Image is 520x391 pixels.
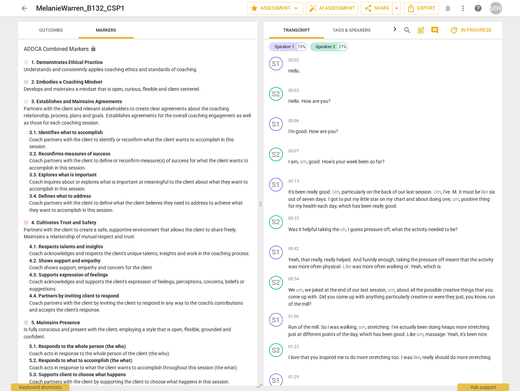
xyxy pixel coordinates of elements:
span: for [288,203,296,209]
span: are [320,129,328,134]
span: 00:02 [288,57,299,63]
span: Filler word [452,196,459,202]
div: Speaker 2 [316,43,335,50]
span: been [417,324,429,330]
span: ? [336,129,338,134]
span: possible [424,287,443,293]
div: Change speaker [269,117,283,131]
span: , [390,227,392,232]
span: more_vert [459,4,467,12]
span: Hello [288,98,299,104]
span: anything [366,294,386,300]
p: Develops and maintains a mindset that is open, curious, flexible and client-centered. [24,86,252,93]
span: put [344,196,353,202]
span: each [318,203,329,209]
span: week [346,159,358,164]
span: been [295,189,307,195]
span: of [288,301,294,307]
div: Change speaker [269,313,283,327]
span: . [389,324,391,330]
span: got [331,196,339,202]
span: We [288,287,296,293]
span: Was [288,227,299,232]
p: 1. Demonstrates Ethical Practice [31,59,103,66]
span: must [463,189,475,195]
span: . [330,189,332,195]
span: good [296,129,307,134]
span: you [485,287,493,293]
div: Change speaker [269,246,283,259]
h2: MelanieWarren_B132_CSP1 [36,4,125,13]
span: . [351,257,353,262]
span: , [386,287,388,293]
span: Filler word [296,287,303,293]
span: enough [378,257,394,262]
span: the [330,287,338,293]
span: days [316,196,326,202]
span: I'm [288,129,296,134]
span: , [298,159,300,164]
span: good [319,189,330,195]
span: So [321,324,328,330]
span: , [356,324,358,330]
span: on [380,196,386,202]
span: you [328,129,336,134]
div: 4. 2. Shows support and empathy [29,257,252,264]
span: . [396,203,397,209]
span: It's [288,189,295,195]
span: meant [445,257,460,262]
span: has [352,203,361,209]
span: which [339,203,352,209]
span: Filler word [332,189,340,195]
span: Filler word [481,189,489,195]
p: Partners with the client and relevant stakeholders to create clear agreements about the coaching ... [24,105,252,127]
span: , [394,257,396,262]
span: I've [443,189,450,195]
span: 00:54 [288,276,299,282]
span: auto_fix_high [309,4,317,12]
span: Did [319,294,327,300]
span: or [429,294,434,300]
span: session [415,189,431,195]
span: know [475,294,486,300]
span: of [298,324,303,330]
span: particularly [386,294,411,300]
div: 3. 1. Identifies what to accomplish [29,129,252,136]
span: of [392,189,398,195]
span: of [347,287,352,293]
span: ? [309,301,311,307]
span: and [406,196,416,202]
p: Understands and consistently applies coaching ethics and standards of coaching. [24,66,252,73]
span: activity [412,227,428,232]
span: arrow_back [20,4,29,12]
p: Partners with the client to create a safe, supportive environment that allows the client to share... [24,226,252,240]
span: am [291,159,298,164]
span: funnily [363,257,378,262]
button: Sharing summary [392,2,401,14]
span: the [373,189,381,195]
span: Share [364,4,389,12]
span: How [309,129,320,134]
span: , [421,264,423,269]
span: . [456,189,459,195]
h3: ADDCA Combined Markers [24,45,252,53]
span: , [346,227,348,232]
span: was [288,264,298,269]
span: doing [429,196,442,202]
span: about [397,287,410,293]
span: really [373,203,385,209]
span: the [470,257,478,262]
span: 00:13 [288,178,299,184]
span: . [408,264,411,269]
span: Assessment [250,4,300,12]
div: Change speaker [269,215,283,229]
span: you [327,294,336,300]
span: good [309,159,320,164]
span: , [450,196,452,202]
span: Assessment is enabled for this document. The competency model is locked and follows the assessmen... [90,46,96,52]
span: one [442,196,450,202]
a: Help [472,2,484,14]
span: creative [443,287,461,293]
span: 00:07 [288,148,299,154]
div: 3. 4. Defines what to address [29,193,252,200]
